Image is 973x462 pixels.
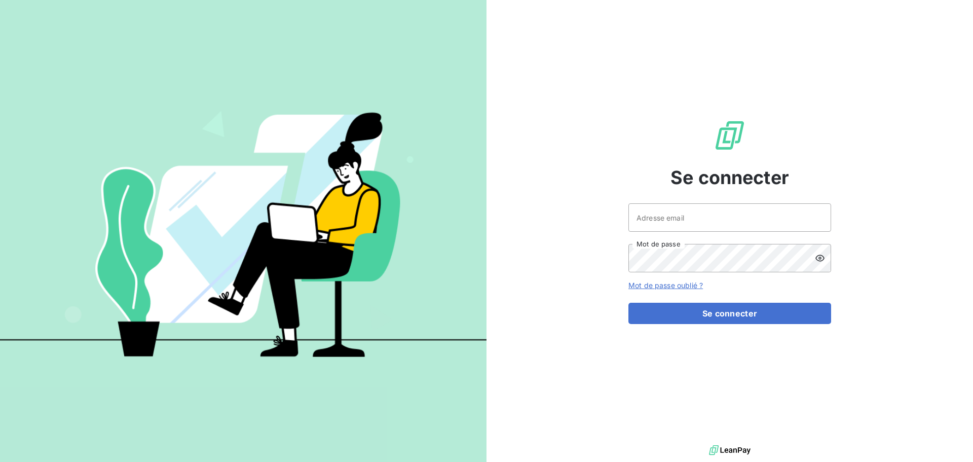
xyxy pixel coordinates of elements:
img: Logo LeanPay [714,119,746,152]
button: Se connecter [628,303,831,324]
a: Mot de passe oublié ? [628,281,703,290]
input: placeholder [628,203,831,232]
img: logo [709,443,751,458]
span: Se connecter [670,164,789,191]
